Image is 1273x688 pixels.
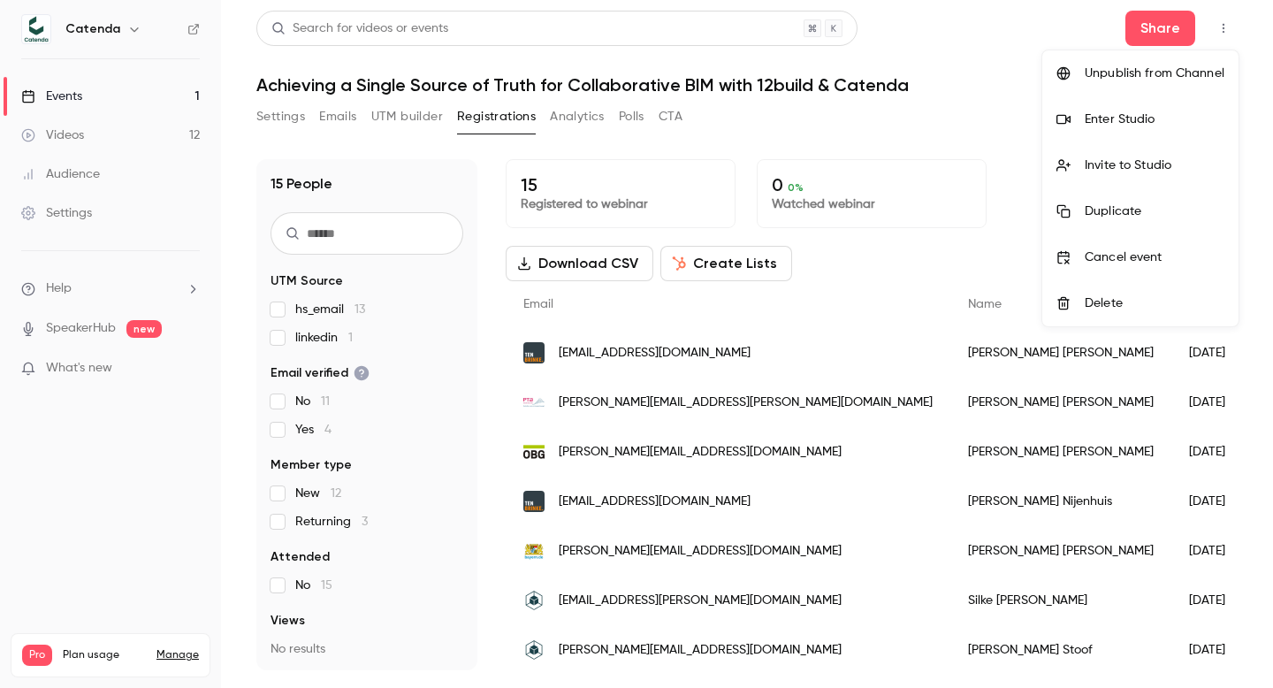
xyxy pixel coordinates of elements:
[1085,157,1224,174] div: Invite to Studio
[1085,65,1224,82] div: Unpublish from Channel
[1085,203,1224,220] div: Duplicate
[1085,248,1224,266] div: Cancel event
[1085,111,1224,128] div: Enter Studio
[1085,294,1224,312] div: Delete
